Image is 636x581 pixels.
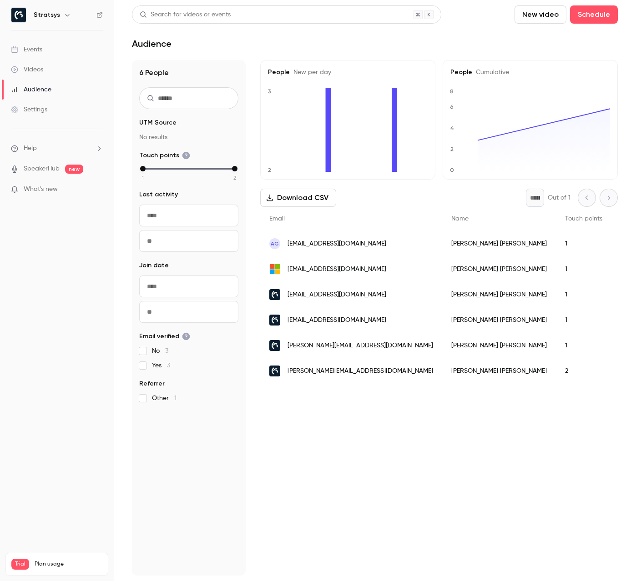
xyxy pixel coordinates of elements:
span: AG [271,240,279,248]
div: [PERSON_NAME] [PERSON_NAME] [442,307,556,333]
li: help-dropdown-opener [11,144,103,153]
span: [EMAIL_ADDRESS][DOMAIN_NAME] [288,265,386,274]
img: live.se [269,264,280,275]
iframe: Noticeable Trigger [92,185,103,194]
span: Email verified [139,332,190,341]
span: Trial [11,559,29,570]
button: New video [515,5,566,24]
span: 3 [165,348,168,354]
span: Cumulative [472,69,509,75]
span: Yes [152,361,170,370]
span: Last activity [139,190,178,199]
span: [PERSON_NAME][EMAIL_ADDRESS][DOMAIN_NAME] [288,366,433,376]
h5: People [268,68,428,77]
span: 1 [142,174,144,182]
text: 6 [450,104,454,110]
button: Download CSV [260,189,336,207]
text: 2 [450,146,454,152]
div: 2 [556,358,611,384]
div: [PERSON_NAME] [PERSON_NAME] [442,256,556,282]
h6: Stratsys [34,10,60,20]
span: [EMAIL_ADDRESS][DOMAIN_NAME] [288,239,386,249]
p: No results [139,133,238,142]
span: 1 [174,395,177,401]
span: What's new [24,185,58,194]
text: 4 [450,125,454,131]
div: [PERSON_NAME] [PERSON_NAME] [442,358,556,384]
span: Touch points [139,151,190,160]
div: [PERSON_NAME] [PERSON_NAME] [442,231,556,256]
span: Join date [139,261,169,270]
text: 2 [268,167,271,173]
text: 3 [268,88,271,95]
div: Audience [11,85,51,94]
span: Touch points [565,215,602,222]
img: stratsys.se [269,366,280,376]
a: SpeakerHub [24,164,60,174]
div: 1 [556,256,611,282]
img: Stratsys [11,8,26,22]
div: 1 [556,333,611,358]
div: [PERSON_NAME] [PERSON_NAME] [442,333,556,358]
div: 1 [556,231,611,256]
span: new [65,165,83,174]
span: Name [451,215,469,222]
span: 2 [233,174,237,182]
span: New per day [290,69,331,75]
button: Schedule [570,5,618,24]
text: 0 [450,167,454,173]
div: min [140,166,146,171]
span: [EMAIL_ADDRESS][DOMAIN_NAME] [288,290,386,300]
div: Search for videos or events [140,10,231,20]
span: UTM Source [139,118,177,127]
span: Help [24,144,37,153]
img: stratsys.se [269,289,280,300]
div: 1 [556,307,611,333]
div: max [232,166,237,171]
div: [PERSON_NAME] [PERSON_NAME] [442,282,556,307]
span: Referrer [139,379,165,388]
h5: People [450,68,610,77]
span: 3 [167,362,170,369]
p: Out of 1 [548,193,570,202]
img: stratsys.se [269,340,280,351]
h1: Audience [132,38,172,49]
span: No [152,346,168,356]
text: 8 [450,88,454,95]
span: [EMAIL_ADDRESS][DOMAIN_NAME] [288,316,386,325]
span: Email [269,215,285,222]
span: Plan usage [35,561,102,568]
div: 1 [556,282,611,307]
span: [PERSON_NAME][EMAIL_ADDRESS][DOMAIN_NAME] [288,341,433,351]
div: Videos [11,65,43,74]
h1: 6 People [139,67,238,78]
span: Other [152,394,177,403]
img: stratsys.se [269,315,280,326]
div: Settings [11,105,47,114]
div: Events [11,45,42,54]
